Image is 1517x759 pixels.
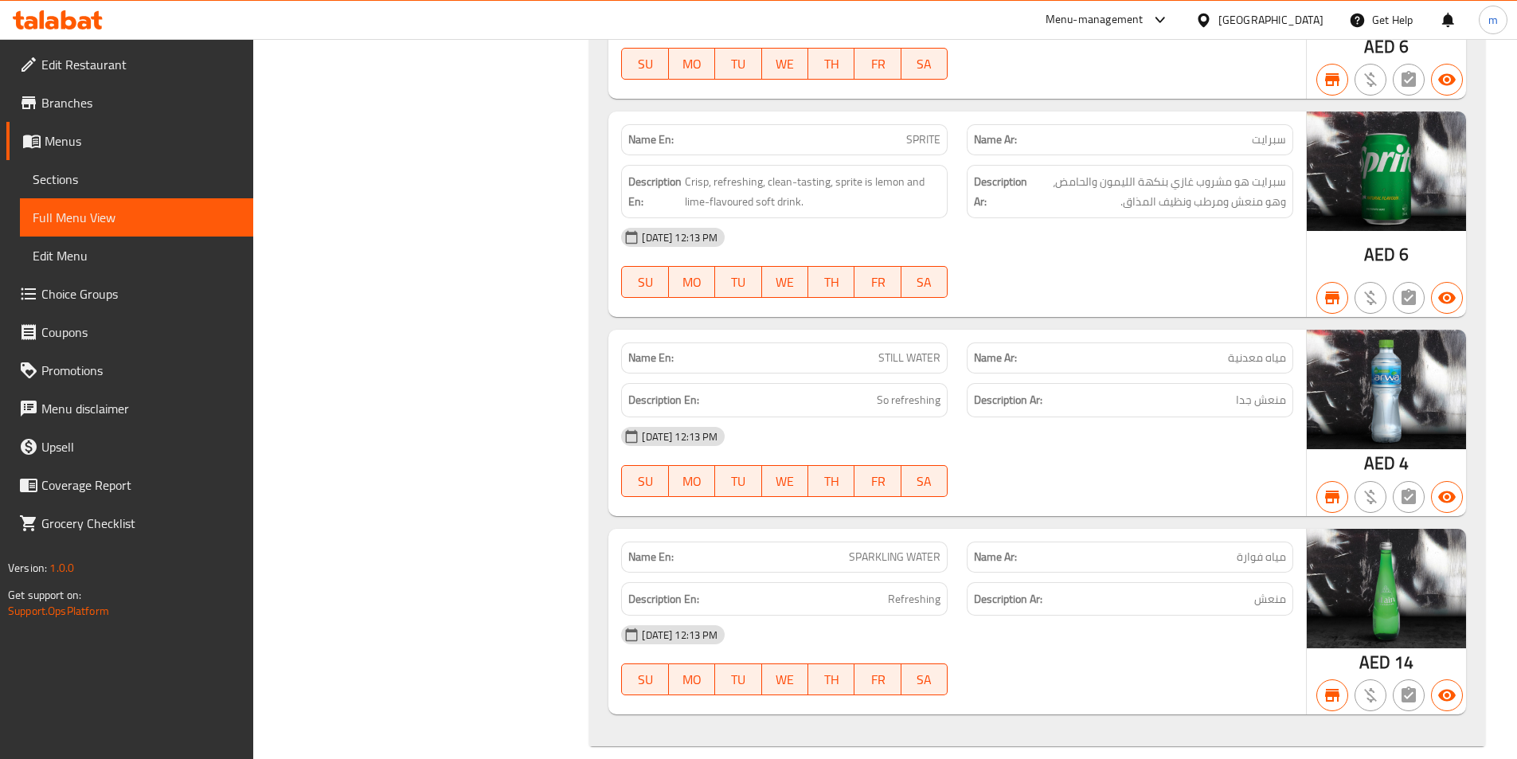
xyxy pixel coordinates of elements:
[1307,330,1466,449] img: Arwa638868837313263438.jpg
[768,470,802,493] span: WE
[33,208,240,227] span: Full Menu View
[6,313,253,351] a: Coupons
[20,160,253,198] a: Sections
[762,663,808,695] button: WE
[45,131,240,151] span: Menus
[808,48,854,80] button: TH
[1431,679,1463,711] button: Available
[33,246,240,265] span: Edit Menu
[41,93,240,112] span: Branches
[768,271,802,294] span: WE
[41,323,240,342] span: Coupons
[1316,679,1348,711] button: Branch specific item
[849,549,940,565] span: SPARKLING WATER
[815,53,848,76] span: TH
[685,172,940,211] span: Crisp, refreshing, clean-tasting, sprite is lemon and lime-flavoured soft drink.
[20,198,253,237] a: Full Menu View
[1393,679,1425,711] button: Not has choices
[808,663,854,695] button: TH
[877,390,940,410] span: So refreshing
[635,628,724,643] span: [DATE] 12:13 PM
[669,266,715,298] button: MO
[854,465,901,497] button: FR
[1254,589,1286,609] span: منعش
[1316,481,1348,513] button: Branch specific item
[974,390,1042,410] strong: Description Ar:
[974,172,1027,211] strong: Description Ar:
[854,663,901,695] button: FR
[20,237,253,275] a: Edit Menu
[49,558,74,578] span: 1.0.0
[1393,282,1425,314] button: Not has choices
[1316,282,1348,314] button: Branch specific item
[628,131,674,148] strong: Name En:
[1218,11,1323,29] div: [GEOGRAPHIC_DATA]
[41,399,240,418] span: Menu disclaimer
[1030,172,1286,211] span: سبرايت هو مشروب غازي بنكهة الليمون والحامض، وهو منعش ومرطب ونظيف المذاق.
[908,271,941,294] span: SA
[6,389,253,428] a: Menu disclaimer
[628,172,682,211] strong: Description En:
[1399,239,1409,270] span: 6
[888,589,940,609] span: Refreshing
[901,465,948,497] button: SA
[878,350,940,366] span: STILL WATER
[762,465,808,497] button: WE
[41,55,240,74] span: Edit Restaurant
[974,131,1017,148] strong: Name Ar:
[1364,31,1395,62] span: AED
[908,668,941,691] span: SA
[762,266,808,298] button: WE
[628,668,662,691] span: SU
[1316,64,1348,96] button: Branch specific item
[6,84,253,122] a: Branches
[669,48,715,80] button: MO
[1431,282,1463,314] button: Available
[861,668,894,691] span: FR
[1355,282,1386,314] button: Purchased item
[1355,481,1386,513] button: Purchased item
[1355,679,1386,711] button: Purchased item
[628,390,699,410] strong: Description En:
[675,470,709,493] span: MO
[861,53,894,76] span: FR
[815,470,848,493] span: TH
[861,470,894,493] span: FR
[1364,239,1395,270] span: AED
[815,271,848,294] span: TH
[854,48,901,80] button: FR
[1355,64,1386,96] button: Purchased item
[762,48,808,80] button: WE
[721,271,755,294] span: TU
[41,361,240,380] span: Promotions
[906,131,940,148] span: SPRITE
[854,266,901,298] button: FR
[908,470,941,493] span: SA
[6,351,253,389] a: Promotions
[1237,549,1286,565] span: مياه فوارة
[628,470,662,493] span: SU
[1399,448,1409,479] span: 4
[6,45,253,84] a: Edit Restaurant
[33,170,240,189] span: Sections
[1364,448,1395,479] span: AED
[41,437,240,456] span: Upsell
[715,266,761,298] button: TU
[1359,647,1390,678] span: AED
[621,266,668,298] button: SU
[908,53,941,76] span: SA
[41,475,240,495] span: Coverage Report
[1236,390,1286,410] span: منعش جدا
[1393,64,1425,96] button: Not has choices
[768,668,802,691] span: WE
[628,271,662,294] span: SU
[1393,481,1425,513] button: Not has choices
[6,466,253,504] a: Coverage Report
[861,271,894,294] span: FR
[6,275,253,313] a: Choice Groups
[41,284,240,303] span: Choice Groups
[628,589,699,609] strong: Description En:
[6,122,253,160] a: Menus
[721,53,755,76] span: TU
[1488,11,1498,29] span: m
